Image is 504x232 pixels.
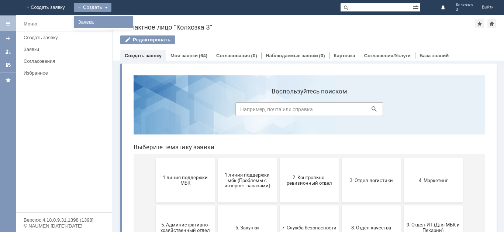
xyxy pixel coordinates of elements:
span: Франчайзинг [278,202,333,208]
div: Контактное лицо "Колхозка 3" [120,24,475,31]
div: Избранное [24,70,100,76]
div: Создать [74,3,111,12]
button: 6. Закупки [90,136,149,180]
span: Расширенный поиск [413,3,420,10]
button: 2. Контрольно-ревизионный отдел [152,89,211,133]
button: 5. Административно-хозяйственный отдел [28,136,87,180]
div: Заявки [24,47,108,52]
button: 4. Маркетинг [276,89,335,133]
div: Версия: 4.18.0.9.31.1398 (1398) [24,218,105,222]
button: 8. Отдел качества [214,136,273,180]
div: (0) [251,53,257,58]
header: Выберите тематику заявки [6,74,357,81]
span: 3. Отдел логистики [216,108,271,113]
a: Заявки [21,44,111,55]
button: 1 линия поддержки МБК [28,89,87,133]
button: 3. Отдел логистики [214,89,273,133]
button: Бухгалтерия (для мбк) [28,183,87,228]
button: 1 линия поддержки мбк (Проблемы с интернет-заказами) [90,89,149,133]
div: Меню [24,20,37,28]
a: Заявка [75,18,131,27]
div: Создать заявку [24,35,108,40]
div: Добавить в избранное [475,19,484,28]
div: Сделать домашней страницей [487,19,496,28]
a: База знаний [420,53,449,58]
span: Отдел-ИТ (Битрикс24 и CRM) [92,200,147,211]
div: (64) [199,53,207,58]
span: 9. Отдел-ИТ (Для МБК и Пекарни) [278,153,333,164]
span: 5. Административно-хозяйственный отдел [30,153,85,164]
button: Финансовый отдел [214,183,273,228]
span: 4. Маркетинг [278,108,333,113]
span: 8. Отдел качества [216,155,271,161]
button: 7. Служба безопасности [152,136,211,180]
button: 9. Отдел-ИТ (Для МБК и Пекарни) [276,136,335,180]
span: 7. Служба безопасности [154,155,209,161]
a: Согласования [21,55,111,67]
label: Воспользуйтесь поиском [108,18,255,25]
button: Отдел-ИТ (Офис) [152,183,211,228]
div: (0) [319,53,325,58]
a: Создать заявку [125,53,162,58]
button: Франчайзинг [276,183,335,228]
input: Например, почта или справка [108,33,255,47]
span: 2. Контрольно-ревизионный отдел [154,105,209,116]
span: 3 [456,7,473,12]
a: Создать заявку [21,32,111,43]
a: Карточка [334,53,355,58]
span: Бухгалтерия (для мбк) [30,202,85,208]
a: Создать заявку [2,33,14,44]
a: Мои заявки [2,46,14,58]
span: 6. Закупки [92,155,147,161]
a: Мои заявки [170,53,198,58]
div: Согласования [24,58,108,64]
span: Финансовый отдел [216,202,271,208]
button: Отдел-ИТ (Битрикс24 и CRM) [90,183,149,228]
div: © NAUMEN [DATE]-[DATE] [24,224,105,228]
a: Согласования [216,53,250,58]
span: 1 линия поддержки мбк (Проблемы с интернет-заказами) [92,102,147,119]
a: Мои согласования [2,59,14,71]
span: Колхозка [456,3,473,7]
span: Отдел-ИТ (Офис) [154,202,209,208]
span: 1 линия поддержки МБК [30,105,85,116]
a: Соглашения/Услуги [364,53,411,58]
a: Наблюдаемые заявки [266,53,318,58]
